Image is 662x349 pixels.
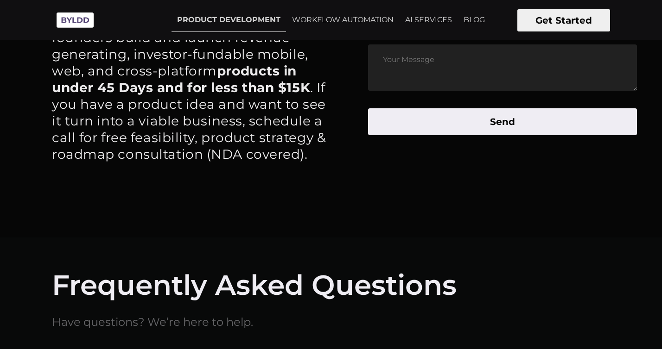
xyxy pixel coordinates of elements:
[286,8,399,31] a: WORKFLOW AUTOMATION
[368,108,637,135] button: Send
[517,9,610,31] button: Get Started
[52,7,98,33] img: Byldd - Product Development Company
[400,8,458,31] a: AI SERVICES
[52,317,610,327] p: Have questions? We’re here to help.
[52,267,610,303] h1: Frequently Asked Questions
[52,12,331,162] p: [PERSON_NAME] helps early-stage founders build and launch revenue-generating, investor-fundable m...
[172,8,286,32] a: PRODUCT DEVELOPMENT
[458,8,490,31] a: BLOG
